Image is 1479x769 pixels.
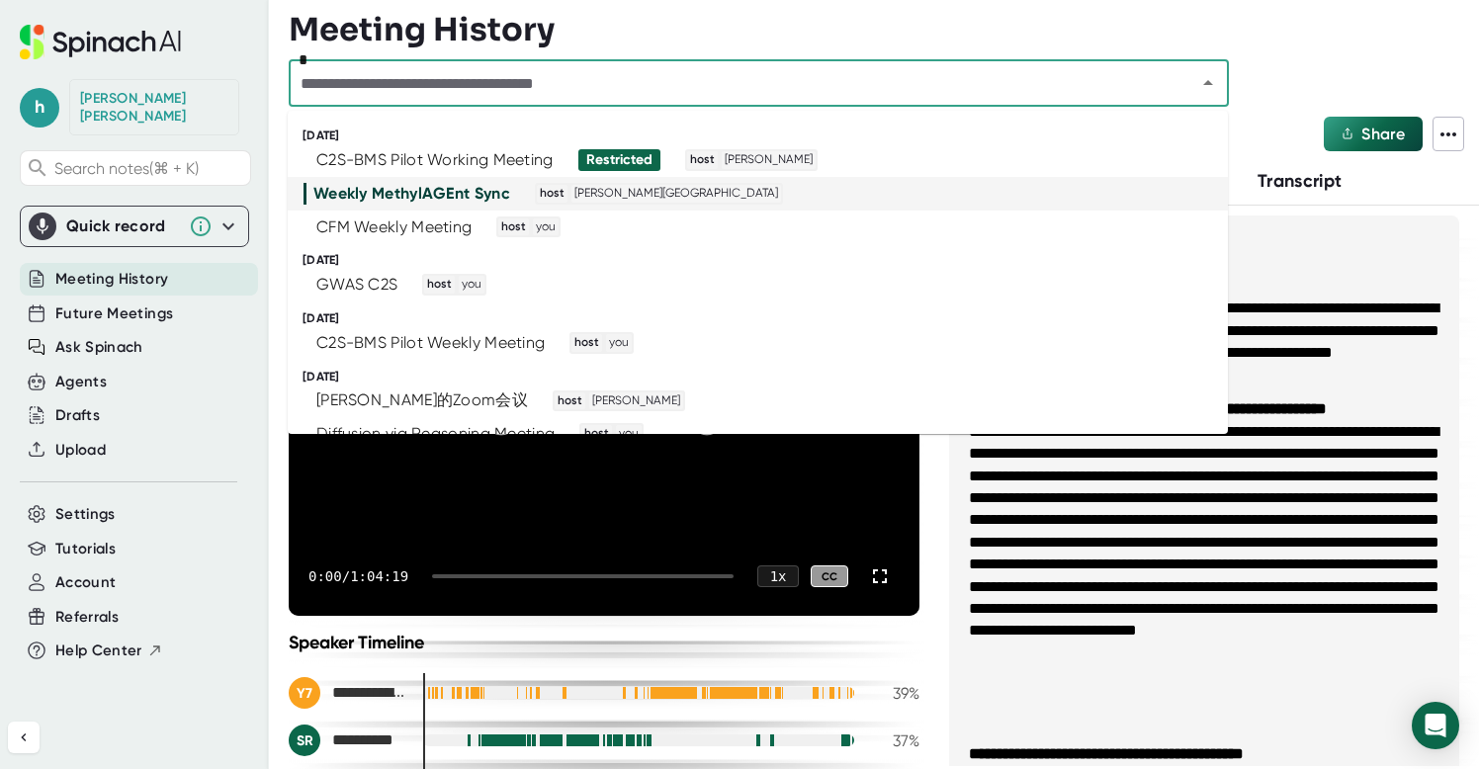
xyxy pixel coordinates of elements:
span: you [533,218,559,236]
button: Meeting History [55,268,168,291]
div: Y7 [289,677,320,709]
button: Settings [55,503,116,526]
button: Account [55,571,116,594]
button: Collapse sidebar [8,722,40,753]
span: Search notes (⌘ + K) [54,159,245,178]
div: Quick record [29,207,240,246]
span: host [537,185,567,203]
span: host [424,276,455,294]
span: [PERSON_NAME] [722,151,816,169]
div: Quick record [66,216,179,236]
span: h [20,88,59,128]
button: Agents [55,371,107,393]
div: 0:00 / 1:04:19 [308,568,408,584]
div: SR [289,725,320,756]
span: host [555,392,585,410]
div: Harry Zhang [80,90,228,125]
div: Diffusion via Reasoning Meeting [316,424,555,444]
span: you [616,425,642,443]
span: host [581,425,612,443]
div: 39 % [870,684,919,703]
div: C2S-BMS Pilot Weekly Meeting [316,333,545,353]
div: GWAS C2S [316,275,397,295]
button: Referrals [55,606,119,629]
button: Drafts [55,404,100,427]
div: YSM TEMP060 710 [289,677,407,709]
span: [PERSON_NAME][GEOGRAPHIC_DATA] [571,185,781,203]
div: [PERSON_NAME]的Zoom会议 [316,390,528,410]
span: [PERSON_NAME] [589,392,683,410]
div: Open Intercom Messenger [1412,702,1459,749]
div: 1 x [757,565,799,587]
div: 37 % [870,731,919,750]
button: Transcript [1258,168,1343,195]
div: [DATE] [303,370,1228,384]
div: Speaker Timeline [289,632,919,653]
span: Transcript [1258,170,1343,192]
div: [DATE] [303,128,1228,143]
span: you [606,334,632,352]
div: Weekly MethylAGEnt Sync [313,184,510,204]
span: host [687,151,718,169]
h3: Meeting History [289,11,555,48]
button: Help Center [55,640,163,662]
div: C2S-BMS Pilot Working Meeting [316,150,554,170]
span: you [459,276,484,294]
button: Close [1194,69,1222,97]
div: [DATE] [303,253,1228,268]
span: Help Center [55,640,142,662]
button: Upload [55,439,106,462]
div: CC [811,565,848,588]
div: Syed Rizvi [289,725,407,756]
div: Restricted [586,151,652,169]
span: host [571,334,602,352]
div: [DATE] [303,311,1228,326]
button: Future Meetings [55,302,173,325]
button: Share [1324,117,1423,151]
span: Share [1361,125,1405,143]
div: CFM Weekly Meeting [316,217,472,237]
button: Ask Spinach [55,336,143,359]
button: Tutorials [55,538,116,560]
span: host [498,218,529,236]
